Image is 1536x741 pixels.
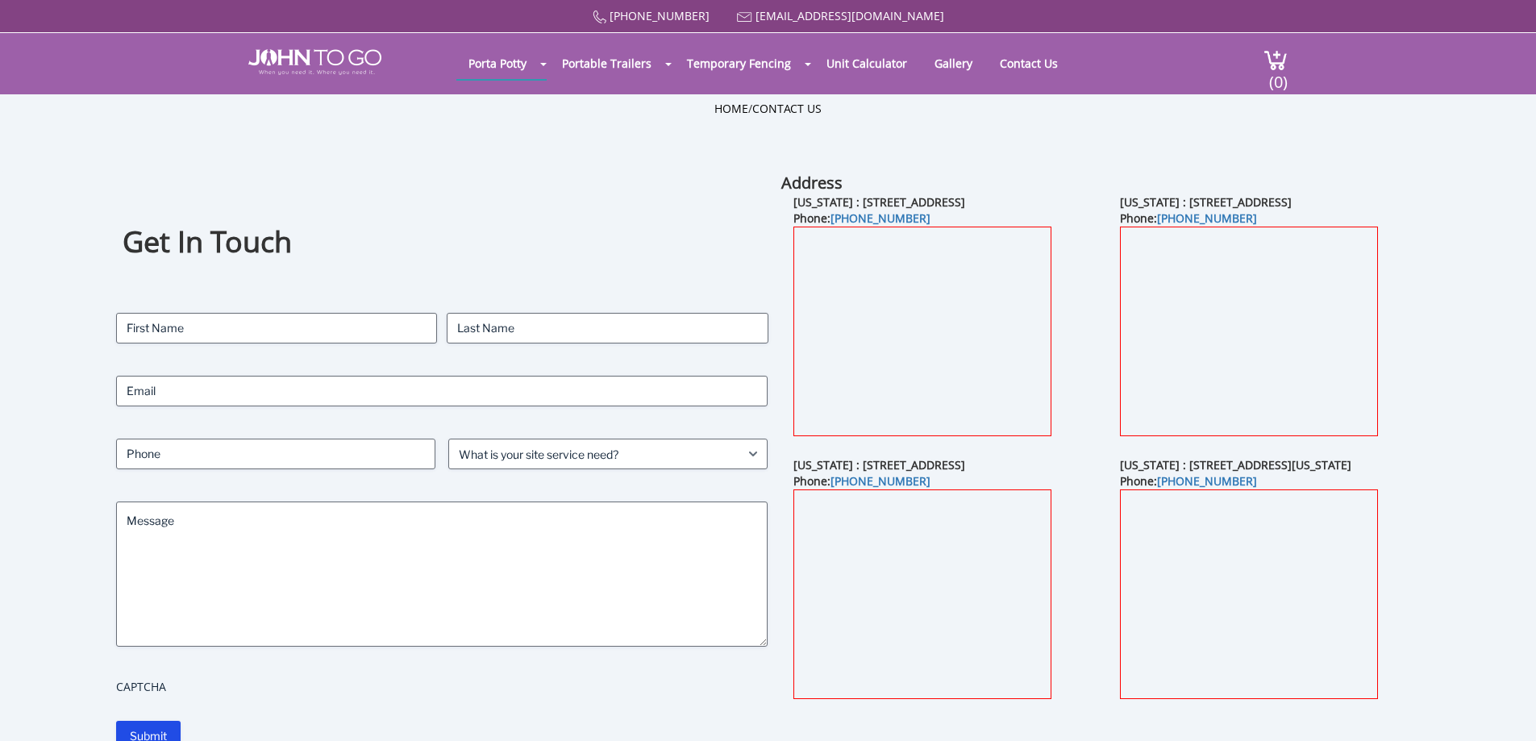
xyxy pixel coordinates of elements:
[814,48,919,79] a: Unit Calculator
[1120,457,1351,472] b: [US_STATE] : [STREET_ADDRESS][US_STATE]
[793,210,930,226] b: Phone:
[116,376,768,406] input: Email
[550,48,664,79] a: Portable Trailers
[610,8,710,23] a: [PHONE_NUMBER]
[116,313,437,343] input: First Name
[830,473,930,489] a: [PHONE_NUMBER]
[593,10,606,24] img: Call
[116,679,768,695] label: CAPTCHA
[714,101,748,116] a: Home
[793,194,965,210] b: [US_STATE] : [STREET_ADDRESS]
[123,223,761,262] h1: Get In Touch
[1157,210,1257,226] a: [PHONE_NUMBER]
[756,8,944,23] a: [EMAIL_ADDRESS][DOMAIN_NAME]
[988,48,1070,79] a: Contact Us
[714,101,822,117] ul: /
[1120,210,1257,226] b: Phone:
[447,313,768,343] input: Last Name
[737,12,752,23] img: Mail
[793,473,930,489] b: Phone:
[922,48,984,79] a: Gallery
[793,457,965,472] b: [US_STATE] : [STREET_ADDRESS]
[1268,58,1288,93] span: (0)
[752,101,822,116] a: Contact Us
[830,210,930,226] a: [PHONE_NUMBER]
[456,48,539,79] a: Porta Potty
[675,48,803,79] a: Temporary Fencing
[781,172,843,194] b: Address
[1157,473,1257,489] a: [PHONE_NUMBER]
[1120,194,1292,210] b: [US_STATE] : [STREET_ADDRESS]
[1263,49,1288,71] img: cart a
[116,439,435,469] input: Phone
[248,49,381,75] img: JOHN to go
[1120,473,1257,489] b: Phone:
